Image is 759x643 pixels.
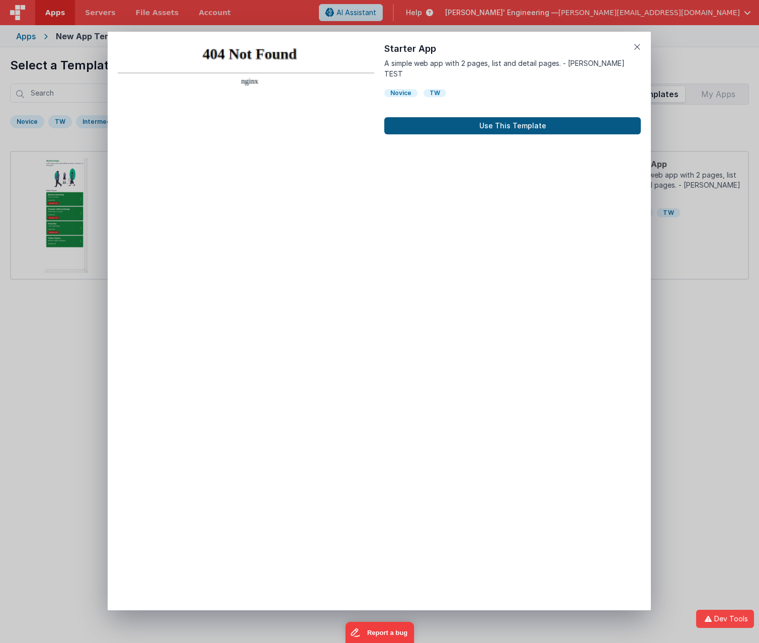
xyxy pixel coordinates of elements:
button: Use This Template [384,117,641,134]
button: Dev Tools [696,610,754,628]
div: Novice [384,89,417,97]
p: A simple web app with 2 pages, list and detail pages. - [PERSON_NAME] TEST [384,58,641,79]
div: TW [424,89,446,97]
h1: Starter App [384,42,641,56]
iframe: Marker.io feedback button [345,622,414,643]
